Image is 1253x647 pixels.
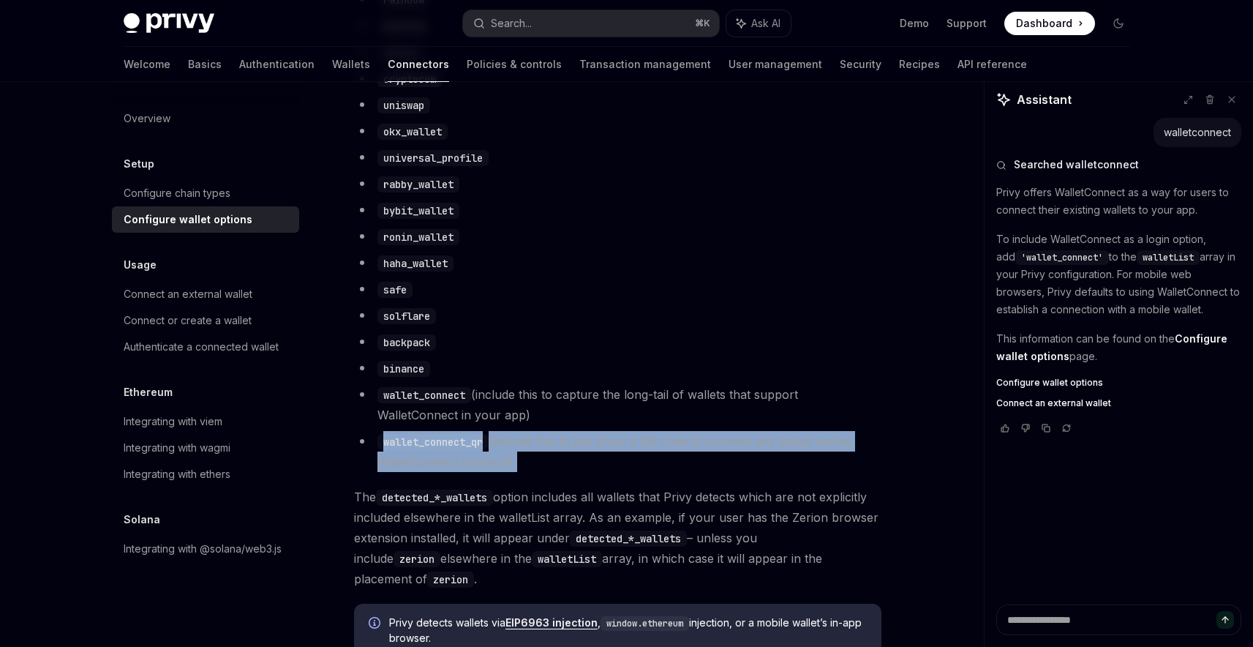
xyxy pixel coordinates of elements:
p: This information can be found on the page. [996,330,1241,365]
a: Configure wallet options [112,206,299,233]
span: Assistant [1017,91,1072,108]
a: Configure chain types [112,180,299,206]
a: Connectors [388,47,449,82]
a: Configure wallet options [996,377,1241,389]
a: Basics [188,47,222,82]
button: Toggle dark mode [1107,12,1130,35]
div: Connect an external wallet [124,285,252,303]
a: Dashboard [1004,12,1095,35]
span: The option includes all wallets that Privy detects which are not explicitly included elsewhere in... [354,487,881,589]
button: Search...⌘K [463,10,719,37]
a: EIP6963 injection [505,616,598,629]
span: Connect an external wallet [996,397,1111,409]
span: ⌘ K [695,18,710,29]
code: backpack [377,334,436,351]
code: safe [377,282,413,298]
button: Ask AI [726,10,791,37]
code: detected_*_wallets [570,531,687,547]
div: Overview [124,110,170,127]
code: ronin_wallet [377,229,459,245]
a: Security [840,47,881,82]
div: Integrating with ethers [124,465,230,483]
h5: Ethereum [124,384,173,401]
a: Transaction management [579,47,711,82]
code: wallet_connect [377,387,471,403]
span: Privy detects wallets via , injection, or a mobile wallet’s in-app browser. [389,616,867,646]
span: Ask AI [751,16,780,31]
h5: Setup [124,155,154,173]
code: bybit_wallet [377,203,459,219]
a: Welcome [124,47,170,82]
a: Support [947,16,987,31]
code: rabby_wallet [377,176,459,192]
span: Configure wallet options [996,377,1103,389]
code: detected_*_wallets [376,490,493,506]
div: Authenticate a connected wallet [124,338,279,356]
span: Searched walletconnect [1014,157,1139,172]
a: Connect or create a wallet [112,307,299,334]
code: haha_wallet [377,255,454,272]
div: Integrating with viem [124,413,222,430]
a: API reference [957,47,1027,82]
code: solflare [377,308,436,324]
h5: Solana [124,511,160,528]
a: Connect an external wallet [112,281,299,307]
a: Recipes [899,47,940,82]
a: Connect an external wallet [996,397,1241,409]
button: Send message [1216,611,1234,629]
a: Policies & controls [467,47,562,82]
code: wallet_connect_qr [377,434,489,450]
li: (include this to capture the long-tail of wallets that support WalletConnect in your app) [354,384,881,425]
span: 'wallet_connect' [1021,252,1103,263]
a: Demo [900,16,929,31]
h5: Usage [124,256,157,274]
code: window.ethereum [601,616,689,631]
code: binance [377,361,430,377]
a: Integrating with @solana/web3.js [112,536,299,562]
li: (include this to just show a QR code to connect any wallet via the WalletConnect protocol) [354,431,881,472]
a: Wallets [332,47,370,82]
span: walletList [1143,252,1194,263]
div: Integrating with @solana/web3.js [124,540,282,558]
span: Dashboard [1016,16,1072,31]
button: Searched walletconnect [996,157,1241,172]
div: Configure chain types [124,184,230,202]
a: Integrating with wagmi [112,435,299,461]
a: Authentication [239,47,315,82]
a: Integrating with ethers [112,461,299,487]
div: Integrating with wagmi [124,439,230,457]
div: walletconnect [1164,125,1231,140]
code: okx_wallet [377,124,448,140]
a: Integrating with viem [112,408,299,435]
a: Overview [112,105,299,132]
code: zerion [394,551,440,567]
a: Configure wallet options [996,332,1227,363]
div: Search... [491,15,532,32]
code: universal_profile [377,150,489,166]
a: User management [729,47,822,82]
code: zerion [427,572,474,588]
div: Configure wallet options [124,211,252,228]
svg: Info [369,617,383,632]
code: walletList [532,551,602,567]
div: Connect or create a wallet [124,312,252,329]
a: Authenticate a connected wallet [112,334,299,360]
img: dark logo [124,13,214,34]
p: To include WalletConnect as a login option, add to the array in your Privy configuration. For mob... [996,231,1241,318]
code: uniswap [377,97,430,113]
p: Privy offers WalletConnect as a way for users to connect their existing wallets to your app. [996,184,1241,219]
